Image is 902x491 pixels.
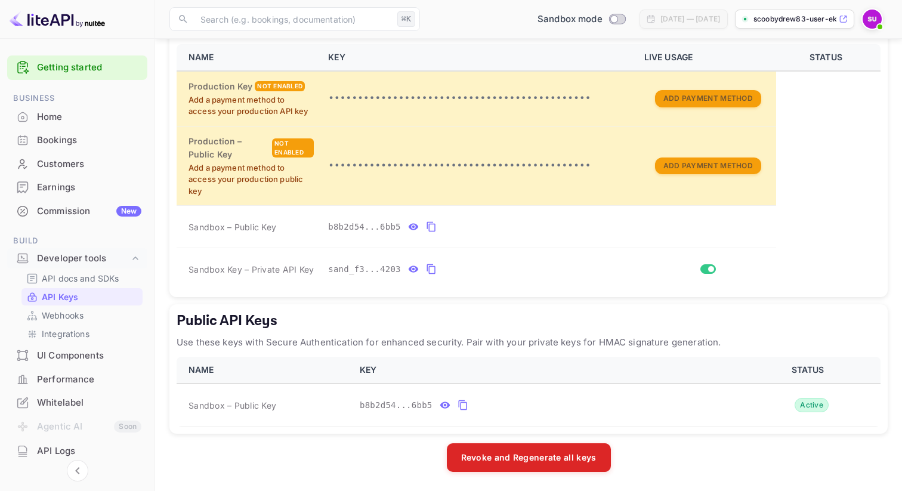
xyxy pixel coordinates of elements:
div: Whitelabel [37,396,141,410]
div: Customers [7,153,147,176]
a: UI Components [7,344,147,366]
h5: Public API Keys [177,311,881,331]
h6: Production – Public Key [189,135,270,161]
th: LIVE USAGE [637,44,776,71]
a: Integrations [26,328,138,340]
span: Sandbox Key – Private API Key [189,264,314,274]
button: Add Payment Method [655,90,761,107]
div: Webhooks [21,307,143,324]
div: CommissionNew [7,200,147,223]
th: STATUS [776,44,881,71]
span: Sandbox – Public Key [189,399,276,412]
p: Integrations [42,328,89,340]
button: Collapse navigation [67,460,88,481]
a: Webhooks [26,309,138,322]
img: LiteAPI logo [10,10,105,29]
div: Earnings [7,176,147,199]
p: Add a payment method to access your production API key [189,94,314,118]
th: NAME [177,357,353,384]
a: Add Payment Method [655,92,761,103]
a: API docs and SDKs [26,272,138,285]
div: Performance [7,368,147,391]
div: Bookings [37,134,141,147]
input: Search (e.g. bookings, documentation) [193,7,393,31]
table: public api keys table [177,357,881,427]
span: Security [7,475,147,488]
span: b8b2d54...6bb5 [328,221,401,233]
div: Not enabled [272,138,314,158]
div: API Logs [7,440,147,463]
div: ⌘K [397,11,415,27]
div: API Logs [37,444,141,458]
div: UI Components [37,349,141,363]
p: API docs and SDKs [42,272,119,285]
h6: Production Key [189,80,252,93]
p: Webhooks [42,309,84,322]
button: Add Payment Method [655,158,761,175]
table: private api keys table [177,44,881,290]
a: API Keys [26,291,138,303]
th: STATUS [740,357,881,384]
a: Home [7,106,147,128]
div: Home [37,110,141,124]
div: Developer tools [37,252,129,265]
a: Bookings [7,129,147,151]
p: API Keys [42,291,78,303]
a: Whitelabel [7,391,147,413]
a: Customers [7,153,147,175]
div: Earnings [37,181,141,194]
span: Business [7,92,147,105]
a: Getting started [37,61,141,75]
p: Add a payment method to access your production public key [189,162,314,197]
a: Earnings [7,176,147,198]
span: Sandbox – Public Key [189,221,276,233]
div: Developer tools [7,248,147,269]
span: Build [7,234,147,248]
div: Customers [37,158,141,171]
button: Revoke and Regenerate all keys [447,443,611,472]
div: API Keys [21,288,143,305]
a: API Logs [7,440,147,462]
div: Performance [37,373,141,387]
div: Active [795,398,829,412]
div: Home [7,106,147,129]
div: API docs and SDKs [21,270,143,287]
div: Integrations [21,325,143,342]
div: Whitelabel [7,391,147,415]
span: Sandbox mode [538,13,603,26]
th: KEY [353,357,740,384]
div: Not enabled [255,81,305,91]
div: Getting started [7,55,147,80]
a: CommissionNew [7,200,147,222]
div: Commission [37,205,141,218]
div: UI Components [7,344,147,368]
a: Add Payment Method [655,160,761,170]
a: Performance [7,368,147,390]
th: KEY [321,44,637,71]
th: NAME [177,44,321,71]
p: ••••••••••••••••••••••••••••••••••••••••••••• [328,91,630,106]
div: Switch to Production mode [533,13,630,26]
p: scoobydrew83-user-ekpb... [753,14,836,24]
p: ••••••••••••••••••••••••••••••••••••••••••••• [328,159,630,173]
div: [DATE] — [DATE] [660,14,720,24]
div: Bookings [7,129,147,152]
img: Scoobydrew83 User [863,10,882,29]
p: Use these keys with Secure Authentication for enhanced security. Pair with your private keys for ... [177,335,881,350]
span: b8b2d54...6bb5 [360,399,433,412]
span: sand_f3...4203 [328,263,401,276]
div: New [116,206,141,217]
